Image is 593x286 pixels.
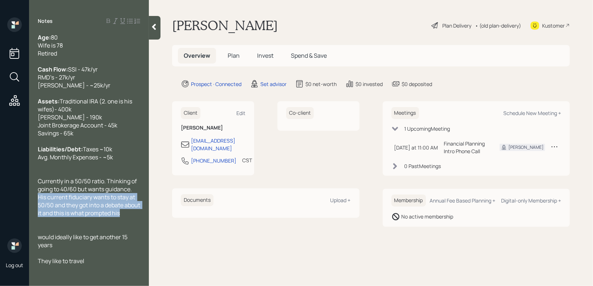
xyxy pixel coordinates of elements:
span: Assets: [38,97,60,105]
h6: Client [181,107,200,119]
div: 0 Past Meeting s [405,162,441,170]
span: Taxes ~10k Avg. Monthly Expenses - ~5k [38,145,113,161]
div: Edit [236,110,245,117]
div: Digital-only Membership + [501,197,561,204]
div: Annual Fee Based Planning + [430,197,495,204]
span: Currently in a 50/50 ratio. Thinking of going to 40/60 but wants guidance. His current fiduciary ... [38,177,141,217]
div: Kustomer [542,22,565,29]
div: Plan Delivery [442,22,471,29]
div: $0 invested [356,80,383,88]
h6: Meetings [391,107,419,119]
h6: Co-client [286,107,314,119]
span: Liabilities/Debt: [38,145,83,153]
h6: Membership [391,195,426,207]
h6: Documents [181,194,214,206]
span: Traditional IRA (2. one is his wifes)- 400k [PERSON_NAME] - 190k Joint Brokerage Account - 45k Sa... [38,97,133,137]
span: They like to travel [38,257,84,265]
div: • (old plan-delivery) [475,22,521,29]
div: Financial Planning Intro Phone Call [444,140,488,155]
div: Log out [6,262,23,269]
span: Cash Flow: [38,65,68,73]
div: [DATE] at 11:00 AM [394,144,438,151]
div: Upload + [330,197,351,204]
label: Notes [38,17,53,25]
div: Schedule New Meeting + [503,110,561,117]
h1: [PERSON_NAME] [172,17,278,33]
div: 1 Upcoming Meeting [405,125,450,132]
span: would ideally like to get another 15 years [38,233,129,249]
div: No active membership [402,213,454,220]
span: SSI - 47k/yr RMD's - 27k/yr [PERSON_NAME] - ~25k/yr [38,65,110,89]
img: retirable_logo.png [7,238,22,253]
div: $0 deposited [402,80,432,88]
div: [EMAIL_ADDRESS][DOMAIN_NAME] [191,137,245,152]
span: Age: [38,33,51,41]
div: Prospect · Connected [191,80,241,88]
span: Spend & Save [291,52,327,60]
span: Plan [228,52,240,60]
div: Set advisor [260,80,287,88]
div: $0 net-worth [305,80,337,88]
span: Invest [257,52,273,60]
div: [PERSON_NAME] [508,144,544,151]
h6: [PERSON_NAME] [181,125,245,131]
span: Overview [184,52,210,60]
div: CST [242,156,252,164]
div: [PHONE_NUMBER] [191,157,236,164]
span: 80 Wife is 78 Retired [38,33,63,57]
